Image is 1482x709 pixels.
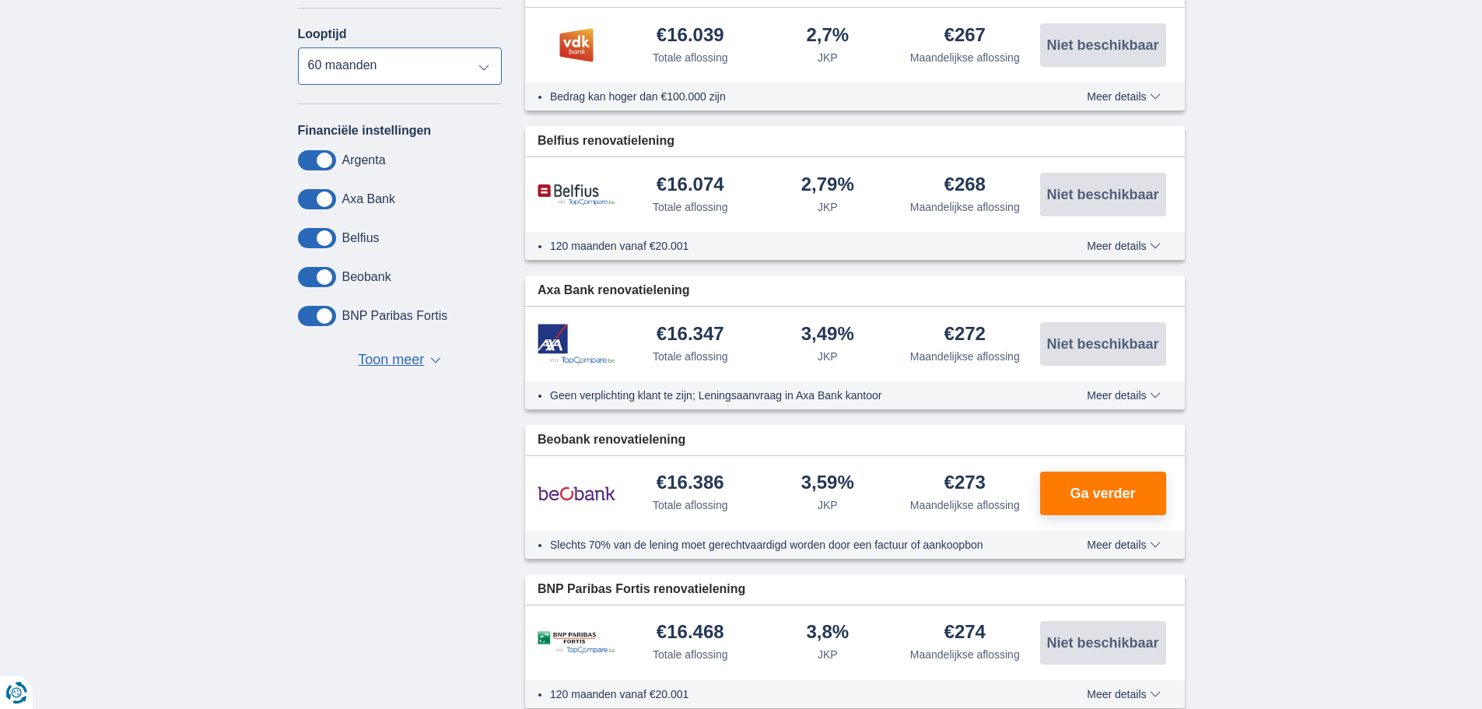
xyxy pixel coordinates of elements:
[538,581,745,598] span: BNP Paribas Fortis renovatielening
[1075,90,1172,103] button: Meer details
[342,270,391,284] label: Beobank
[538,26,615,65] img: product.pl.alt VDK bank
[653,647,728,662] div: Totale aflossing
[550,537,1030,553] li: Slechts 70% van de lening moet gerechtvaardigd worden door een factuur of aankoopbon
[910,647,1020,662] div: Maandelijkse aflossing
[538,431,685,449] span: Beobank renovatielening
[806,26,849,47] div: 2,7%
[944,623,986,644] div: €274
[1046,38,1158,52] span: Niet beschikbaar
[653,349,728,364] div: Totale aflossing
[353,349,446,371] button: Toon meer ▼
[1040,621,1166,665] button: Niet beschikbaar
[342,153,386,167] label: Argenta
[550,686,1030,702] li: 120 maanden vanaf €20.001
[657,175,724,196] div: €16.074
[550,238,1030,254] li: 120 maanden vanaf €20.001
[944,26,986,47] div: €267
[1075,240,1172,252] button: Meer details
[342,309,448,323] label: BNP Paribas Fortis
[818,50,838,65] div: JKP
[657,473,724,494] div: €16.386
[910,50,1020,65] div: Maandelijkse aflossing
[657,325,724,346] div: €16.347
[801,473,854,494] div: 3,59%
[1040,472,1166,515] button: Ga verder
[1040,23,1166,67] button: Niet beschikbaar
[550,388,1030,403] li: Geen verplichting klant te zijn; Leningsaanvraag in Axa Bank kantoor
[1087,689,1160,700] span: Meer details
[538,282,690,300] span: Axa Bank renovatielening
[538,474,615,513] img: product.pl.alt Beobank
[818,349,838,364] div: JKP
[801,325,854,346] div: 3,49%
[1046,636,1158,650] span: Niet beschikbaar
[657,623,724,644] div: €16.468
[944,473,986,494] div: €273
[342,231,380,245] label: Belfius
[818,497,838,513] div: JKP
[538,324,615,365] img: product.pl.alt Axa Bank
[910,199,1020,215] div: Maandelijkse aflossing
[1075,688,1172,700] button: Meer details
[944,175,986,196] div: €268
[806,623,849,644] div: 3,8%
[550,89,1030,104] li: Bedrag kan hoger dan €100.000 zijn
[1075,539,1172,551] button: Meer details
[1087,240,1160,251] span: Meer details
[1046,337,1158,351] span: Niet beschikbaar
[358,350,424,370] span: Toon meer
[298,27,347,41] label: Looptijd
[653,199,728,215] div: Totale aflossing
[342,192,395,206] label: Axa Bank
[1040,322,1166,366] button: Niet beschikbaar
[298,124,432,138] label: Financiële instellingen
[1087,91,1160,102] span: Meer details
[944,325,986,346] div: €272
[1087,390,1160,401] span: Meer details
[818,647,838,662] div: JKP
[657,26,724,47] div: €16.039
[430,357,441,363] span: ▼
[1040,173,1166,216] button: Niet beschikbaar
[1087,539,1160,550] span: Meer details
[1075,389,1172,402] button: Meer details
[1046,188,1158,202] span: Niet beschikbaar
[818,199,838,215] div: JKP
[910,497,1020,513] div: Maandelijkse aflossing
[538,631,615,654] img: product.pl.alt BNP Paribas Fortis
[653,50,728,65] div: Totale aflossing
[538,184,615,206] img: product.pl.alt Belfius
[910,349,1020,364] div: Maandelijkse aflossing
[538,132,674,150] span: Belfius renovatielening
[801,175,854,196] div: 2,79%
[653,497,728,513] div: Totale aflossing
[1070,486,1135,500] span: Ga verder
